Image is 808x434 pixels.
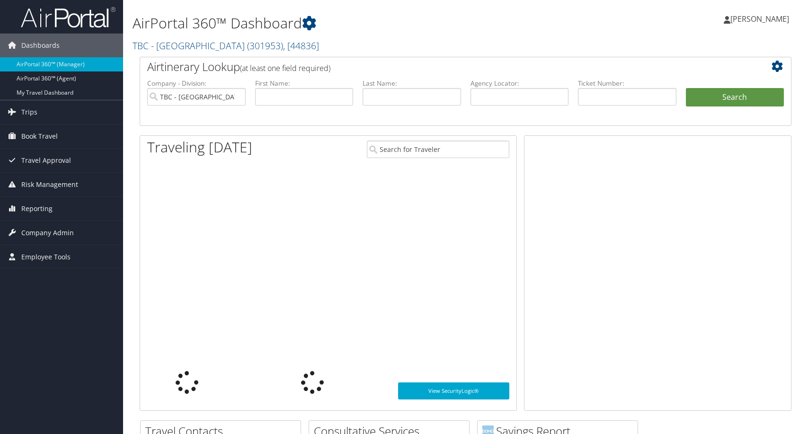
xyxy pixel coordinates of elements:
label: Company - Division: [147,79,246,88]
span: Company Admin [21,221,74,245]
a: [PERSON_NAME] [724,5,799,33]
button: Search [686,88,784,107]
label: Agency Locator: [471,79,569,88]
span: ( 301953 ) [247,39,283,52]
a: TBC - [GEOGRAPHIC_DATA] [133,39,319,52]
a: View SecurityLogic® [398,382,509,399]
label: First Name: [255,79,354,88]
span: Risk Management [21,173,78,196]
label: Ticket Number: [578,79,676,88]
span: Book Travel [21,124,58,148]
span: [PERSON_NAME] [730,14,789,24]
label: Last Name: [363,79,461,88]
span: Employee Tools [21,245,71,269]
h2: Airtinerary Lookup [147,59,729,75]
img: airportal-logo.png [21,6,115,28]
h1: Traveling [DATE] [147,137,252,157]
span: Dashboards [21,34,60,57]
span: Trips [21,100,37,124]
h1: AirPortal 360™ Dashboard [133,13,577,33]
span: (at least one field required) [240,63,330,73]
span: Reporting [21,197,53,221]
span: Travel Approval [21,149,71,172]
input: Search for Traveler [367,141,509,158]
span: , [ 44836 ] [283,39,319,52]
